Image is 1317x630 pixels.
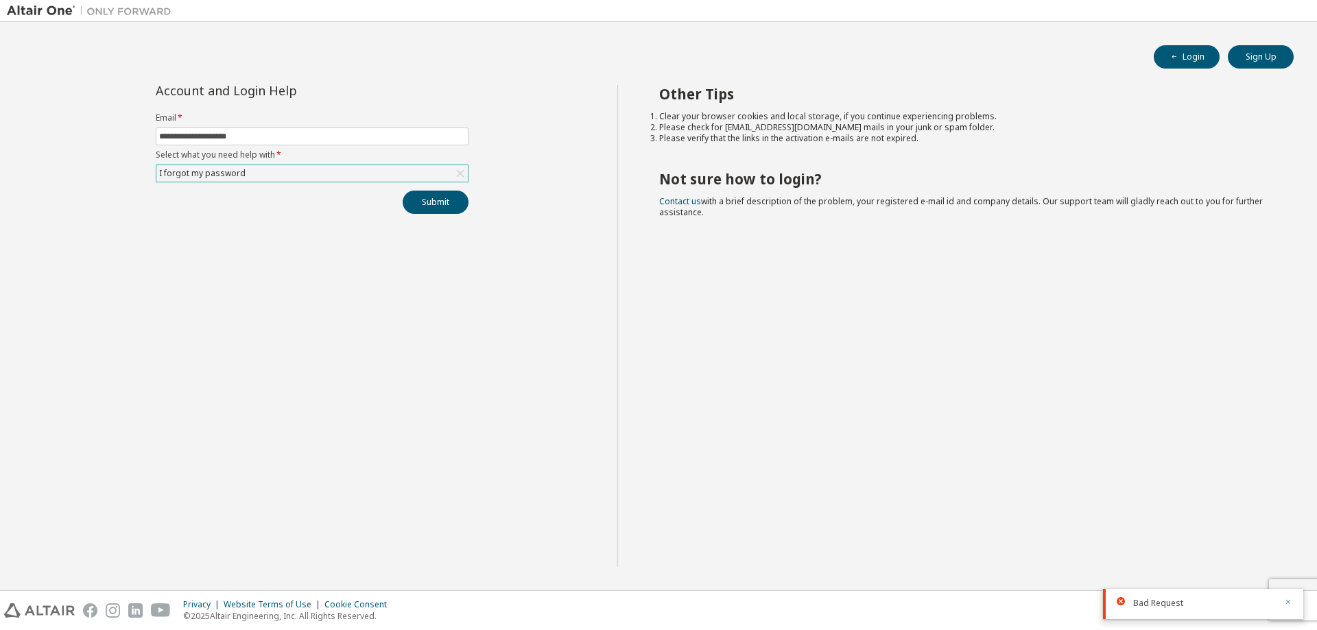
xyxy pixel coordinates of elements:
li: Please verify that the links in the activation e-mails are not expired. [659,133,1270,144]
div: Website Terms of Use [224,599,324,610]
img: linkedin.svg [128,603,143,618]
label: Select what you need help with [156,149,468,160]
h2: Other Tips [659,85,1270,103]
img: youtube.svg [151,603,171,618]
div: Privacy [183,599,224,610]
div: I forgot my password [156,165,468,182]
li: Clear your browser cookies and local storage, if you continue experiencing problems. [659,111,1270,122]
div: I forgot my password [157,166,248,181]
button: Sign Up [1228,45,1294,69]
button: Login [1154,45,1220,69]
li: Please check for [EMAIL_ADDRESS][DOMAIN_NAME] mails in your junk or spam folder. [659,122,1270,133]
img: altair_logo.svg [4,603,75,618]
button: Submit [403,191,468,214]
p: © 2025 Altair Engineering, Inc. All Rights Reserved. [183,610,395,622]
img: Altair One [7,4,178,18]
h2: Not sure how to login? [659,170,1270,188]
span: Bad Request [1133,598,1183,609]
a: Contact us [659,195,701,207]
label: Email [156,112,468,123]
div: Cookie Consent [324,599,395,610]
span: with a brief description of the problem, your registered e-mail id and company details. Our suppo... [659,195,1263,218]
img: instagram.svg [106,603,120,618]
img: facebook.svg [83,603,97,618]
div: Account and Login Help [156,85,406,96]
